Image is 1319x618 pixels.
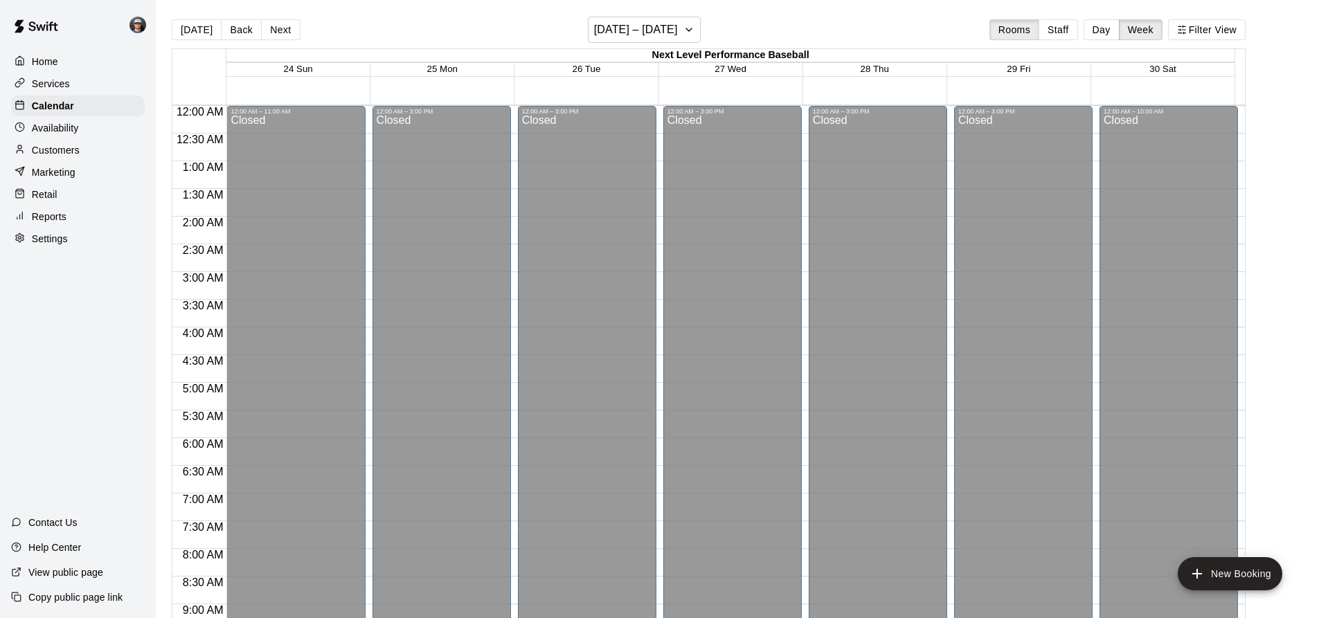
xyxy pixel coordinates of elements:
[32,210,66,224] p: Reports
[28,565,103,579] p: View public page
[32,55,58,69] p: Home
[226,49,1235,62] div: Next Level Performance Baseball
[231,108,361,115] div: 12:00 AM – 11:00 AM
[221,19,262,40] button: Back
[179,300,227,311] span: 3:30 AM
[179,217,227,228] span: 2:00 AM
[1168,19,1246,40] button: Filter View
[179,604,227,616] span: 9:00 AM
[11,140,145,161] a: Customers
[813,108,943,115] div: 12:00 AM – 3:00 PM
[179,161,227,173] span: 1:00 AM
[11,118,145,138] a: Availability
[179,549,227,561] span: 8:00 AM
[173,134,227,145] span: 12:30 AM
[179,355,227,367] span: 4:30 AM
[11,96,145,116] a: Calendar
[179,272,227,284] span: 3:00 AM
[32,121,79,135] p: Availability
[179,244,227,256] span: 2:30 AM
[179,383,227,394] span: 5:00 AM
[1039,19,1078,40] button: Staff
[129,17,146,33] img: Mason Edwards
[28,540,81,554] p: Help Center
[32,188,57,201] p: Retail
[32,99,74,113] p: Calendar
[715,64,746,74] button: 27 Wed
[427,64,458,74] button: 25 Mon
[861,64,889,74] button: 28 Thu
[179,521,227,533] span: 7:30 AM
[127,11,156,39] div: Mason Edwards
[11,206,145,227] a: Reports
[173,106,227,118] span: 12:00 AM
[179,576,227,588] span: 8:30 AM
[1104,108,1234,115] div: 12:00 AM – 10:00 AM
[179,410,227,422] span: 5:30 AM
[11,162,145,183] a: Marketing
[179,466,227,478] span: 6:30 AM
[1149,64,1176,74] button: 30 Sat
[1119,19,1163,40] button: Week
[28,516,78,529] p: Contact Us
[989,19,1039,40] button: Rooms
[28,590,123,604] p: Copy public page link
[179,438,227,450] span: 6:00 AM
[522,108,652,115] div: 12:00 AM – 3:00 PM
[588,17,701,43] button: [DATE] – [DATE]
[179,189,227,201] span: 1:30 AM
[11,228,145,249] a: Settings
[958,108,1088,115] div: 12:00 AM – 3:00 PM
[11,73,145,94] a: Services
[172,19,222,40] button: [DATE]
[573,64,601,74] button: 26 Tue
[594,20,678,39] h6: [DATE] – [DATE]
[11,184,145,205] a: Retail
[1178,557,1282,590] button: add
[179,493,227,505] span: 7:00 AM
[32,232,68,246] p: Settings
[11,51,145,72] a: Home
[179,327,227,339] span: 4:00 AM
[667,108,798,115] div: 12:00 AM – 3:00 PM
[1084,19,1120,40] button: Day
[32,77,70,91] p: Services
[32,165,75,179] p: Marketing
[1007,64,1030,74] button: 29 Fri
[261,19,300,40] button: Next
[284,64,313,74] button: 24 Sun
[377,108,507,115] div: 12:00 AM – 3:00 PM
[32,143,80,157] p: Customers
